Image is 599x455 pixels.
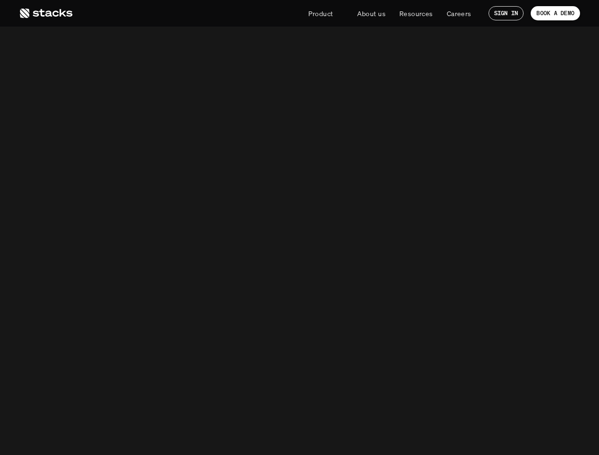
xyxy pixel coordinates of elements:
[351,5,391,22] a: About us
[441,5,477,22] a: Careers
[394,5,439,22] a: Resources
[447,9,471,18] p: Careers
[494,10,518,17] p: SIGN IN
[399,9,433,18] p: Resources
[531,6,580,20] a: BOOK A DEMO
[536,10,574,17] p: BOOK A DEMO
[488,6,524,20] a: SIGN IN
[357,9,386,18] p: About us
[308,9,333,18] p: Product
